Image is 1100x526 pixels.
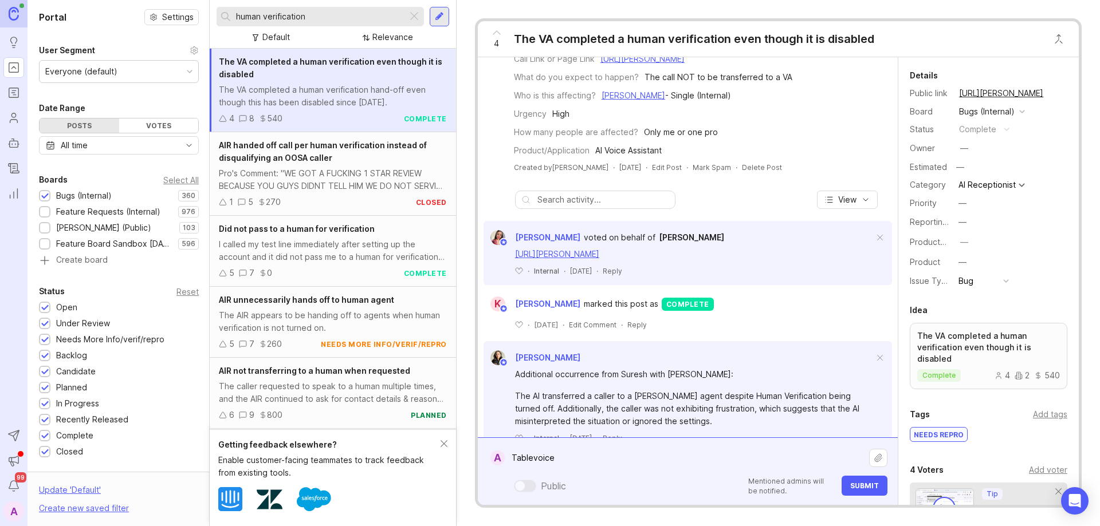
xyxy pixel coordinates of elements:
div: Posts [40,118,119,133]
div: · [736,163,737,172]
div: — [958,216,967,228]
time: [DATE] [570,267,592,275]
label: ProductboardID [910,237,971,247]
div: Reset [176,288,199,295]
div: AI Receptionist [958,181,1016,189]
div: Edit Comment [569,320,616,330]
div: — [953,160,968,175]
div: 7 [249,267,254,279]
div: 4 [995,371,1010,379]
button: A [3,501,24,521]
div: Public link [910,87,950,100]
div: Estimated [910,163,947,171]
div: 0 [267,267,272,279]
div: Only me or one pro [644,126,718,139]
a: AIR not transferring to a human when requestedThe caller requested to speak to a human multiple t... [210,358,456,429]
div: · [596,433,598,443]
div: · [528,320,529,330]
div: · [621,320,623,330]
div: 2 [1015,371,1030,379]
a: The VA completed a human verification even though it is disabledThe VA completed a human verifica... [210,49,456,132]
div: Reply [627,320,647,330]
div: The VA completed a human verification hand-off even though this has been disabled since [DATE]. [219,84,447,109]
div: 1 [229,196,233,208]
a: Create board [39,256,199,266]
div: · [564,433,565,443]
div: How many people are affected? [514,126,638,139]
div: 9 [249,409,254,421]
div: Getting feedback elsewhere? [218,438,441,451]
div: [PERSON_NAME] (Public) [56,222,151,234]
a: K[PERSON_NAME] [484,296,584,311]
div: Internal [534,266,559,276]
div: · [646,163,647,172]
div: Votes [119,118,199,133]
div: 5 [229,267,234,279]
p: Tip [987,489,998,499]
div: Everyone (default) [45,65,117,78]
div: Create new saved filter [39,502,129,515]
a: AIR unnecessarily hands off to human agentThe AIR appears to be handing off to agents when human ... [210,287,456,358]
time: [DATE] [619,163,641,172]
div: planned [411,410,447,420]
div: Category [910,179,950,191]
span: [PERSON_NAME] [515,353,580,362]
a: Changelog [3,158,24,179]
button: Send to Autopilot [3,425,24,446]
div: 8 [249,112,254,125]
a: [PERSON_NAME] [659,231,724,244]
div: 540 [1034,371,1060,379]
div: Board [910,105,950,118]
div: Under Review [56,317,110,330]
div: Add tags [1033,408,1067,421]
div: Product/Application [514,144,590,157]
div: Default [262,31,290,43]
div: 6 [229,409,234,421]
div: 270 [266,196,281,208]
p: 596 [182,239,195,248]
div: The AI transferred a caller to a [PERSON_NAME] agent despite Human Verification being turned off.... [515,390,874,428]
time: [DATE] [534,321,558,329]
div: NEEDS REPRO [910,428,967,441]
div: Date Range [39,101,85,115]
div: 260 [267,338,282,350]
button: Notifications [3,476,24,496]
div: AI Voice Assistant [595,144,662,157]
div: Additional occurrence from Suresh with [PERSON_NAME]: [515,368,874,381]
a: Ysabelle Eugenio[PERSON_NAME] [484,350,580,365]
div: All time [61,139,88,152]
div: Pro's Comment: "WE GOT A FUCKING 1 STAR REVIEW BECAUSE YOU GUYS DIDNT TELL HIM WE DO NOT SERVICE ... [219,167,447,192]
a: Reporting [3,183,24,204]
img: Intercom logo [218,487,242,511]
div: User Segment [39,43,95,57]
div: Candidate [56,365,96,378]
p: 976 [182,207,195,216]
div: The call NOT to be transferred to a VA [645,71,792,84]
div: — [958,197,967,209]
p: 103 [183,223,195,232]
button: Announcements [3,450,24,471]
div: Status [910,123,950,136]
a: Did not pass to a human for verificationI called my test line immediately after setting up the ac... [210,216,456,287]
label: Reporting Team [910,217,971,227]
p: Mentioned admins will be notified. [748,476,835,496]
div: Status [39,284,65,298]
div: closed [416,197,447,207]
div: The VA completed a human verification even though it is disabled [514,31,874,47]
a: The VA completed a human verification even though it is disabledcomplete42540 [910,323,1067,389]
div: 4 [229,112,234,125]
button: Submit [842,476,887,496]
p: 360 [182,191,195,200]
div: 800 [267,409,282,421]
div: Idea [910,303,928,317]
div: In Progress [56,397,99,410]
div: The caller requested to speak to a human multiple times, and the AIR continued to ask for contact... [219,380,447,405]
a: Zuleica Garcia[PERSON_NAME] [484,230,580,245]
svg: toggle icon [180,141,198,150]
div: Call Link or Page Link [514,53,595,65]
div: Created by [PERSON_NAME] [514,163,608,172]
span: Did not pass to a human for verification [219,224,375,234]
div: · [613,163,615,172]
div: Relevance [372,31,413,43]
span: The VA completed a human verification even though it is disabled [219,57,442,79]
